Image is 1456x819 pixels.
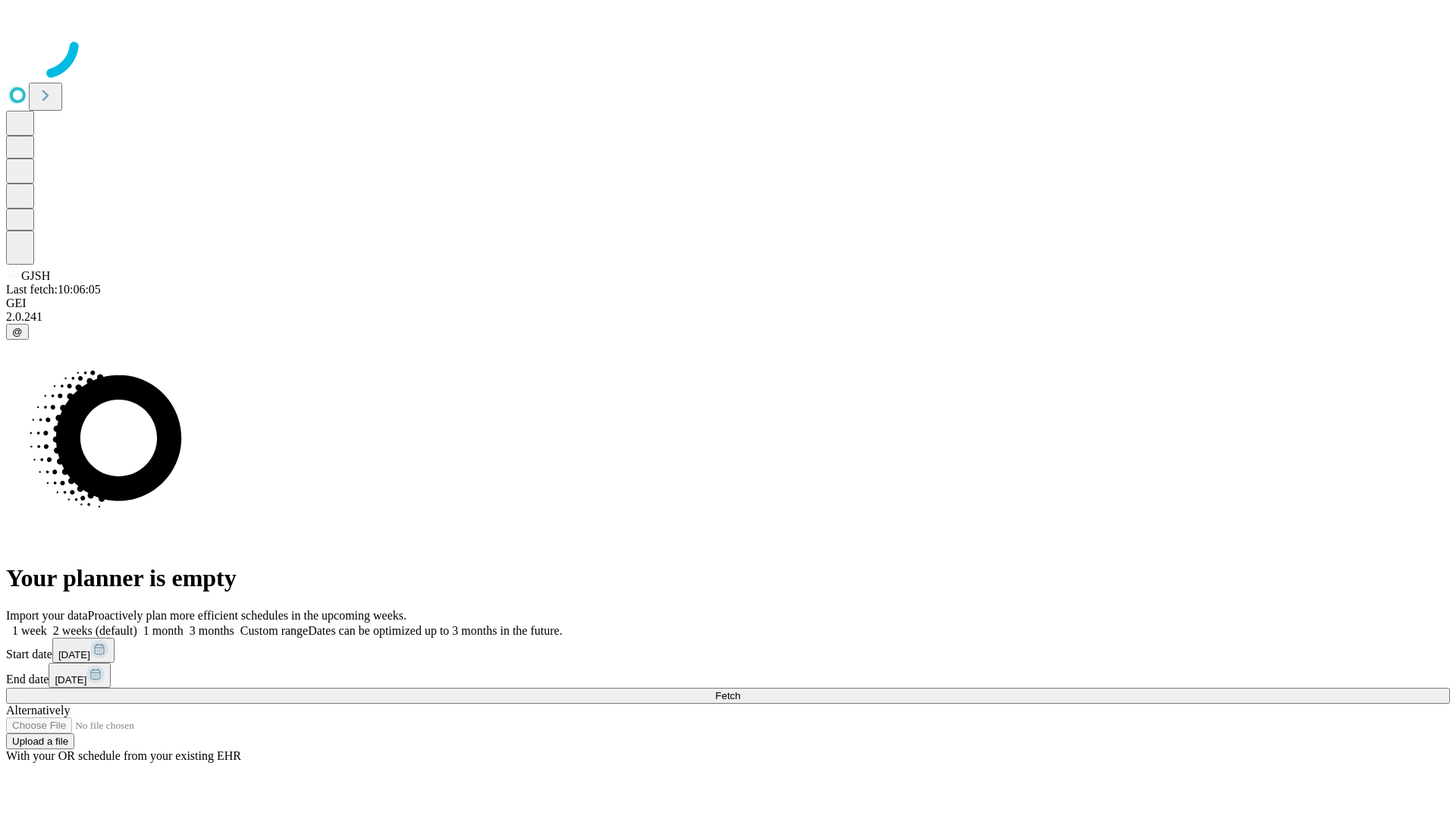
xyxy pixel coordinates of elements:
[6,564,1450,592] h1: Your planner is empty
[88,609,406,622] span: Proactively plan more efficient schedules in the upcoming weeks.
[240,624,308,637] span: Custom range
[6,283,101,296] span: Last fetch: 10:06:05
[52,638,115,663] button: [DATE]
[6,733,74,749] button: Upload a file
[12,624,47,637] span: 1 week
[49,663,111,688] button: [DATE]
[6,310,1450,324] div: 2.0.241
[6,324,29,340] button: @
[6,704,70,717] span: Alternatively
[55,674,86,686] span: [DATE]
[53,624,137,637] span: 2 weeks (default)
[6,749,241,762] span: With your OR schedule from your existing EHR
[308,624,562,637] span: Dates can be optimized up to 3 months in the future.
[6,609,88,622] span: Import your data
[143,624,184,637] span: 1 month
[21,269,50,282] span: GJSH
[190,624,234,637] span: 3 months
[6,297,1450,310] div: GEI
[58,649,90,661] span: [DATE]
[12,326,23,337] span: @
[6,638,1450,663] div: Start date
[715,690,740,701] span: Fetch
[6,688,1450,704] button: Fetch
[6,663,1450,688] div: End date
